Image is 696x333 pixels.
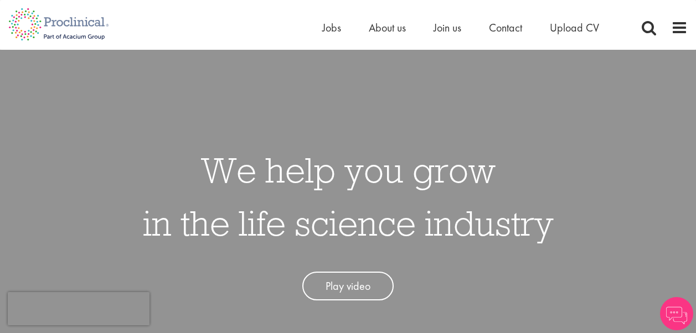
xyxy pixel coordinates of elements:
a: About us [369,20,406,35]
a: Join us [434,20,461,35]
a: Contact [489,20,522,35]
a: Play video [302,272,394,301]
img: Chatbot [660,297,693,330]
h1: We help you grow in the life science industry [143,143,554,249]
a: Upload CV [550,20,599,35]
a: Jobs [322,20,341,35]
